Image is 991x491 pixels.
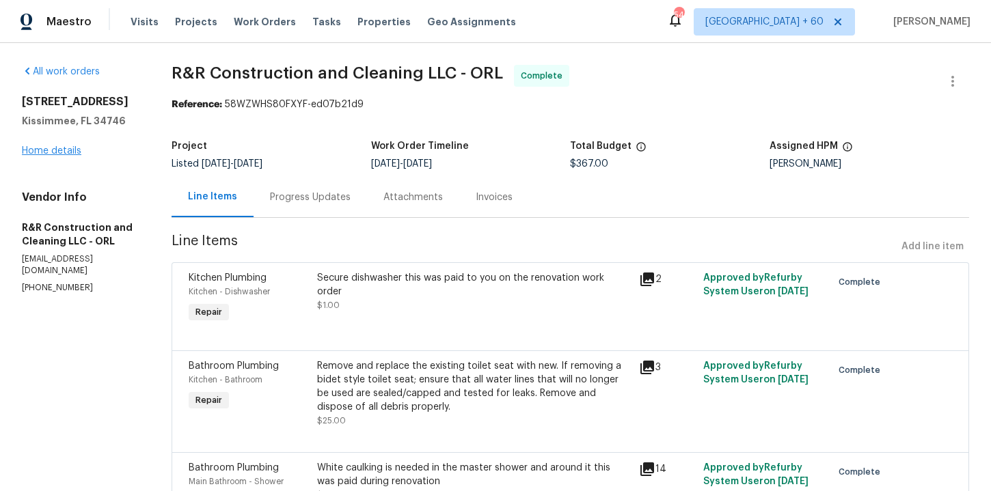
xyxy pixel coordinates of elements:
span: Line Items [172,234,896,259]
span: Repair [190,393,228,407]
span: Work Orders [234,15,296,29]
h5: Total Budget [570,141,632,151]
span: R&R Construction and Cleaning LLC - ORL [172,65,503,81]
h5: R&R Construction and Cleaning LLC - ORL [22,221,139,248]
div: 542 [674,8,683,22]
div: 2 [639,271,695,287]
span: Complete [521,69,568,83]
div: Progress Updates [270,191,351,204]
span: - [202,159,262,169]
div: Attachments [383,191,443,204]
div: Secure dishwasher this was paid to you on the renovation work order [317,271,630,298]
span: Kitchen - Dishwasher [189,287,270,296]
h5: Assigned HPM [770,141,838,151]
span: Visits [131,15,159,29]
span: [DATE] [778,477,809,486]
span: Projects [175,15,217,29]
span: Repair [190,305,228,319]
span: Approved by Refurby System User on [703,463,809,486]
a: Home details [22,146,81,156]
span: The hpm assigned to this work order. [842,141,853,159]
div: 3 [639,359,695,376]
div: Remove and replace the existing toilet seat with new. If removing a bidet style toilet seat; ensu... [317,359,630,414]
p: [EMAIL_ADDRESS][DOMAIN_NAME] [22,253,139,277]
span: [GEOGRAPHIC_DATA] + 60 [705,15,824,29]
span: Kitchen - Bathroom [189,376,262,384]
span: Complete [839,363,886,377]
h5: Work Order Timeline [371,141,469,151]
div: [PERSON_NAME] [770,159,969,169]
span: Approved by Refurby System User on [703,361,809,384]
span: $25.00 [317,417,346,425]
h5: Kissimmee, FL 34746 [22,114,139,128]
span: [DATE] [202,159,230,169]
b: Reference: [172,100,222,109]
span: Maestro [46,15,92,29]
p: [PHONE_NUMBER] [22,282,139,294]
span: Bathroom Plumbing [189,463,279,473]
span: Approved by Refurby System User on [703,273,809,296]
span: Geo Assignments [427,15,516,29]
span: [DATE] [778,287,809,296]
span: Complete [839,275,886,289]
span: [PERSON_NAME] [888,15,970,29]
span: [DATE] [778,375,809,384]
span: [DATE] [371,159,400,169]
div: White caulking is needed in the master shower and around it this was paid during renovation [317,461,630,488]
h4: Vendor Info [22,191,139,204]
span: Tasks [312,17,341,27]
span: Bathroom Plumbing [189,361,279,371]
span: Main Bathroom - Shower [189,477,284,486]
h2: [STREET_ADDRESS] [22,95,139,109]
div: 14 [639,461,695,477]
span: - [371,159,432,169]
span: Kitchen Plumbing [189,273,267,283]
a: All work orders [22,67,100,76]
span: Listed [172,159,262,169]
span: Properties [357,15,411,29]
span: $367.00 [570,159,608,169]
span: Complete [839,465,886,479]
h5: Project [172,141,207,151]
div: 58WZWHS80FXYF-ed07b21d9 [172,98,969,111]
div: Line Items [188,190,237,204]
span: [DATE] [234,159,262,169]
span: $1.00 [317,301,340,309]
span: [DATE] [403,159,432,169]
div: Invoices [476,191,513,204]
span: The total cost of line items that have been proposed by Opendoor. This sum includes line items th... [636,141,647,159]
